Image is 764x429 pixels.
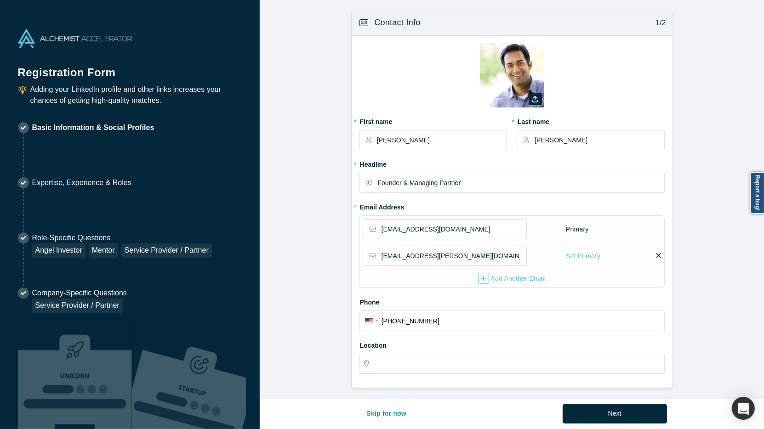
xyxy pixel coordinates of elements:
[565,248,601,264] div: Set Primary
[480,43,544,107] img: Profile user default
[651,17,666,28] p: 1/2
[32,243,86,258] div: Angel Investor
[359,338,665,350] label: Location
[374,17,420,29] h3: Contact Info
[359,114,507,127] label: First name
[121,243,212,258] div: Service Provider / Partner
[89,243,118,258] div: Mentor
[18,55,242,81] h1: Registration Form
[32,122,154,133] p: Basic Information & Social Profiles
[478,273,546,284] div: Add Another Email
[359,294,665,307] label: Phone
[478,272,547,284] button: Add Another Email
[359,199,405,212] label: Email Address
[563,404,667,423] button: Next
[32,288,127,299] p: Company-Specific Questions
[565,221,589,237] div: Primary
[517,114,665,127] label: Last name
[750,172,764,214] a: Report a bug!
[378,173,664,192] input: Partner, CEO
[18,29,132,48] img: Alchemist Accelerator Logo
[357,404,416,423] button: Skip for now
[30,84,242,106] p: Adding your LinkedIn profile and other links increases your chances of getting high-quality matches.
[32,177,131,188] p: Expertise, Experience & Roles
[32,232,212,243] p: Role-Specific Questions
[32,299,123,313] div: Service Provider / Partner
[359,157,665,169] label: Headline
